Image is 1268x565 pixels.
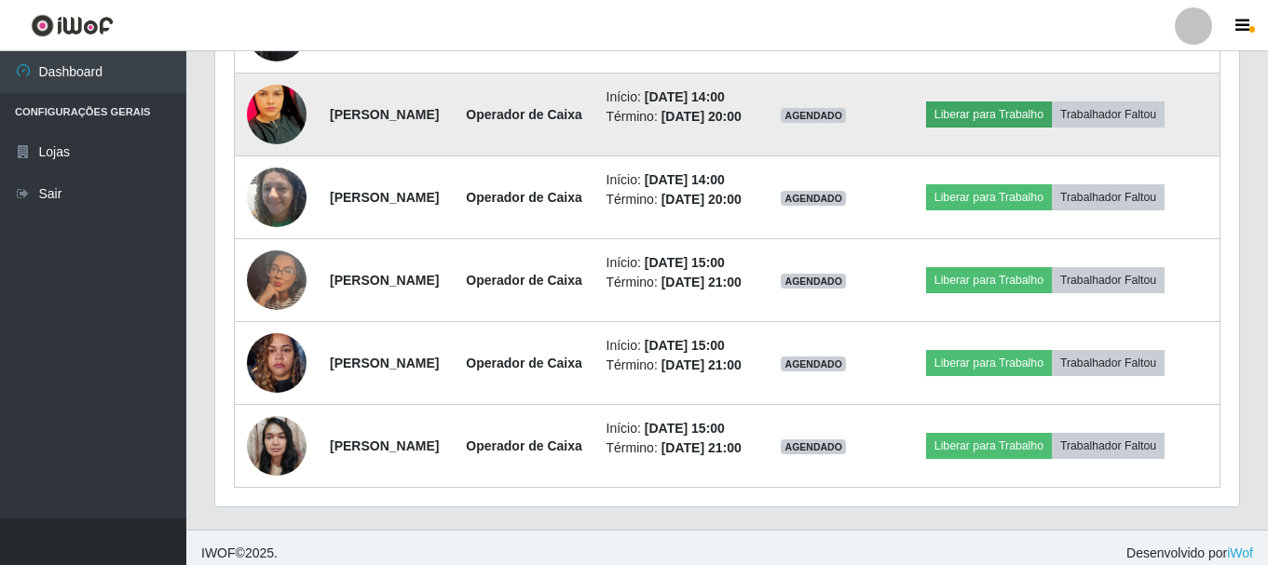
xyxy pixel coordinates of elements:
[607,438,745,458] li: Término:
[645,255,725,270] time: [DATE] 15:00
[466,190,582,205] strong: Operador de Caixa
[330,438,439,453] strong: [PERSON_NAME]
[1126,544,1253,563] span: Desenvolvido por
[781,274,846,289] span: AGENDADO
[466,356,582,370] strong: Operador de Caixa
[607,190,745,209] li: Término:
[330,273,439,288] strong: [PERSON_NAME]
[247,50,307,180] img: 1751683294732.jpeg
[607,419,745,438] li: Início:
[247,406,307,485] img: 1736008247371.jpeg
[661,109,742,124] time: [DATE] 20:00
[330,190,439,205] strong: [PERSON_NAME]
[466,107,582,122] strong: Operador de Caixa
[781,439,846,454] span: AGENDADO
[330,356,439,370] strong: [PERSON_NAME]
[1052,350,1165,376] button: Trabalhador Faltou
[645,89,725,104] time: [DATE] 14:00
[607,356,745,375] li: Término:
[607,336,745,356] li: Início:
[201,544,278,563] span: © 2025 .
[1052,101,1165,128] button: Trabalhador Faltou
[781,191,846,206] span: AGENDADO
[607,170,745,190] li: Início:
[645,172,725,187] time: [DATE] 14:00
[466,438,582,453] strong: Operador de Caixa
[247,323,307,402] img: 1734465947432.jpeg
[781,108,846,123] span: AGENDADO
[661,440,742,455] time: [DATE] 21:00
[607,107,745,127] li: Término:
[1052,267,1165,293] button: Trabalhador Faltou
[607,273,745,292] li: Término:
[645,421,725,436] time: [DATE] 15:00
[247,157,307,236] img: 1736128144098.jpeg
[1227,545,1253,560] a: iWof
[926,433,1052,459] button: Liberar para Trabalho
[926,184,1052,210] button: Liberar para Trabalho
[1052,433,1165,459] button: Trabalhador Faltou
[645,338,725,353] time: [DATE] 15:00
[926,350,1052,376] button: Liberar para Trabalho
[661,192,742,207] time: [DATE] 20:00
[607,87,745,107] li: Início:
[330,107,439,122] strong: [PERSON_NAME]
[247,227,307,333] img: 1696878931198.jpeg
[1052,184,1165,210] button: Trabalhador Faltou
[607,253,745,273] li: Início:
[201,545,236,560] span: IWOF
[781,356,846,371] span: AGENDADO
[661,275,742,289] time: [DATE] 21:00
[926,101,1052,128] button: Liberar para Trabalho
[31,14,114,37] img: CoreUI Logo
[466,273,582,288] strong: Operador de Caixa
[661,357,742,372] time: [DATE] 21:00
[926,267,1052,293] button: Liberar para Trabalho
